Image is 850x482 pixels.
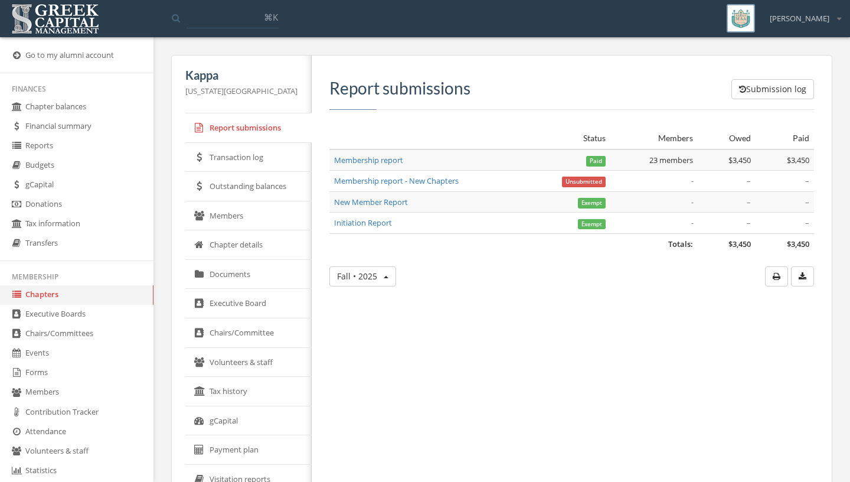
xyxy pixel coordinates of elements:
[185,377,312,406] a: Tax history
[728,239,751,249] span: $3,450
[805,197,809,207] span: –
[691,217,693,228] em: -
[578,217,606,228] a: Exempt
[747,175,751,186] span: –
[185,143,312,172] a: Transaction log
[329,266,396,286] button: Fall • 2025
[578,197,606,207] a: Exempt
[562,177,606,187] span: Unsubmitted
[756,128,814,149] th: Paid
[787,155,809,165] span: $3,450
[805,217,809,228] span: –
[698,128,756,149] th: Owed
[731,79,814,99] button: Submission log
[586,155,606,165] a: Paid
[185,113,312,143] a: Report submissions
[334,175,459,186] a: Membership report - New Chapters
[562,175,606,186] a: Unsubmitted
[805,175,809,186] span: –
[691,197,693,207] em: -
[185,69,297,82] h5: Kappa
[185,318,312,348] a: Chairs/Committee
[334,197,408,207] a: New Member Report
[691,175,693,186] em: -
[185,84,297,97] p: [US_STATE][GEOGRAPHIC_DATA]
[185,260,312,289] a: Documents
[578,219,606,230] span: Exempt
[264,11,278,23] span: ⌘K
[586,156,606,167] span: Paid
[329,234,698,255] td: Totals:
[185,406,312,436] a: gCapital
[747,197,751,207] span: –
[538,128,610,149] th: Status
[334,155,403,165] a: Membership report
[728,155,751,165] span: $3,450
[185,289,312,318] a: Executive Board
[185,172,312,201] a: Outstanding balances
[329,79,814,97] h3: Report submissions
[787,239,809,249] span: $3,450
[185,435,312,465] a: Payment plan
[185,230,312,260] a: Chapter details
[185,201,312,231] a: Members
[770,13,829,24] span: [PERSON_NAME]
[610,128,698,149] th: Members
[185,348,312,377] a: Volunteers & staff
[578,198,606,209] span: Exempt
[649,155,693,165] span: 23 members
[337,271,377,282] span: Fall • 2025
[747,217,751,228] span: –
[762,4,841,24] div: [PERSON_NAME]
[334,217,392,228] a: Initiation Report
